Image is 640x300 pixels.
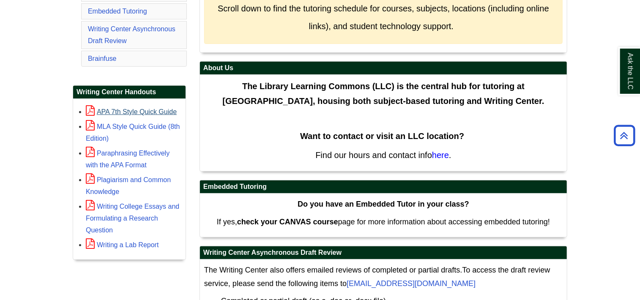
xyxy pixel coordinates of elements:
[86,203,179,234] a: Writing College Essays and Formulating a Research Question
[86,241,159,248] a: Writing a Lab Report
[86,176,171,195] a: Plagiarism and Common Knowledge
[73,86,186,99] h2: Writing Center Handouts
[298,200,469,208] strong: Do you have an Embedded Tutor in your class?
[86,123,180,142] a: MLA Style Quick Guide (8th Edition)
[611,130,638,141] a: Back to Top
[218,4,549,31] span: Scroll down to find the tutoring schedule for courses, subjects, locations (including online link...
[200,180,567,194] h2: Embedded Tutoring
[315,150,432,160] span: Find our hours and contact info
[88,8,147,15] a: Embedded Tutoring
[432,150,449,160] a: here
[347,279,476,288] a: [EMAIL_ADDRESS][DOMAIN_NAME]
[200,246,567,259] h2: Writing Center Asynchronous Draft Review
[222,82,544,106] span: The Library Learning Commons (LLC) is the central hub for tutoring at [GEOGRAPHIC_DATA], housing ...
[88,25,175,44] a: Writing Center Asynchronous Draft Review
[237,218,338,226] strong: check your CANVAS course
[86,108,177,115] a: APA 7th Style Quick Guide
[88,55,117,62] a: Brainfuse
[200,62,567,75] h2: About Us
[204,266,550,288] span: To access the draft review service, please send the following items to
[300,131,464,141] strong: Want to contact or visit an LLC location?
[217,218,550,226] span: If yes, page for more information about accessing embedded tutoring!
[86,150,170,169] a: Paraphrasing Effectively with the APA Format
[449,150,451,160] span: .
[204,266,462,274] span: The Writing Center also offers emailed reviews of completed or partial drafts.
